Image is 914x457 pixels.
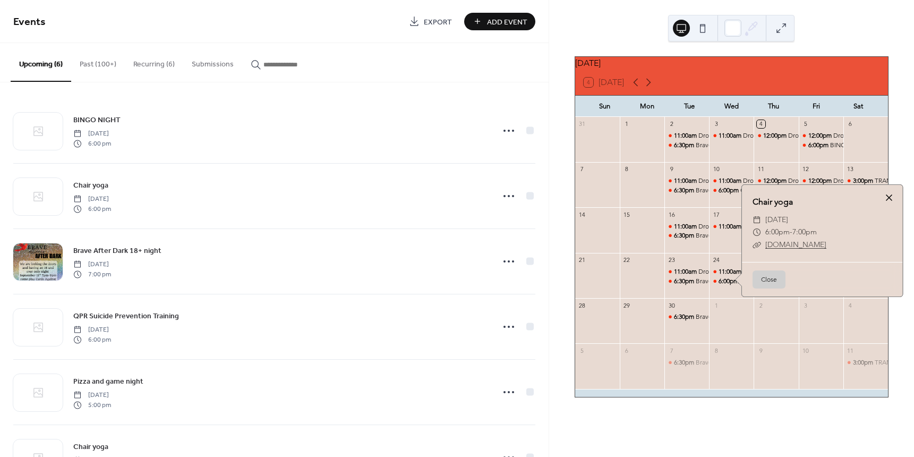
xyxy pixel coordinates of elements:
div: Thu [753,96,795,117]
div: Brave recovery circle meeting [696,186,781,195]
span: Pizza and game night [73,376,143,387]
div: 2 [757,301,765,309]
span: 3:00pm [853,358,875,367]
span: [DATE] [73,391,111,400]
span: 6:30pm [674,186,696,195]
div: BINGO NIGHT [799,141,843,150]
span: 6:00 pm [73,204,111,214]
div: 9 [757,346,765,354]
span: 6:00pm [808,141,830,150]
a: Export [401,13,460,30]
span: 6:00 pm [73,335,111,344]
div: Drop-In Hours [664,176,709,185]
div: Brave recovery circle meeting [696,141,781,150]
div: Sun [584,96,626,117]
div: 1 [623,120,631,128]
div: 31 [578,120,586,128]
a: Chair yoga [753,197,793,207]
div: 16 [668,210,676,218]
div: 6 [623,346,631,354]
div: Brave recovery circle meeting [696,358,781,367]
div: 9 [668,165,676,173]
span: 5:00 pm [73,400,111,410]
div: 7 [668,346,676,354]
span: 7:00pm [792,226,817,239]
div: Drop-In Hours [833,176,874,185]
div: Drop-In Hours [754,131,798,140]
div: Fri [795,96,838,117]
span: 6:30pm [674,277,696,286]
button: Close [753,270,785,289]
span: Export [424,16,452,28]
div: Drop-In Hours [709,267,754,276]
div: 6 [847,120,855,128]
span: [DATE] [73,194,111,204]
div: Brave recovery circle meeting [664,312,709,321]
span: 12:00pm [808,176,833,185]
div: Drop-In Hours [709,131,754,140]
div: Brave recovery circle meeting [696,231,781,240]
div: BINGO NIGHT [830,141,872,150]
div: Drop-In Hours [743,176,783,185]
div: Drop-In Hours [664,267,709,276]
div: Drop-In Hours [833,131,874,140]
div: 8 [623,165,631,173]
span: [DATE] [765,214,788,226]
div: Sat [837,96,879,117]
div: Brave recovery circle meeting [664,277,709,286]
div: Brave recovery circle meeting [696,277,781,286]
span: 11:00am [674,131,698,140]
div: Brave recovery circle meeting [696,312,781,321]
span: 12:00pm [763,131,788,140]
span: 6:30pm [674,231,696,240]
div: 29 [623,301,631,309]
span: 11:00am [719,176,743,185]
span: - [790,226,792,239]
a: Pizza and game night [73,375,143,387]
div: 23 [668,256,676,264]
div: Brave recovery circle meeting [664,358,709,367]
a: Chair yoga [73,179,108,191]
div: Drop-In Hours [799,131,843,140]
a: [DOMAIN_NAME] [765,240,826,249]
span: Add Event [487,16,527,28]
div: Drop-In Hours [698,267,739,276]
span: 11:00am [719,267,743,276]
span: 11:00am [674,176,698,185]
div: 11 [757,165,765,173]
div: 1 [712,301,720,309]
div: 3 [802,301,810,309]
div: 17 [712,210,720,218]
span: 11:00am [674,222,698,231]
div: Drop-In Hours [664,222,709,231]
button: Add Event [464,13,535,30]
div: 5 [578,346,586,354]
div: 12 [802,165,810,173]
div: 8 [712,346,720,354]
div: Drop-In Hours [709,222,754,231]
div: Drop-In Hours [788,176,828,185]
div: 10 [712,165,720,173]
div: 5 [802,120,810,128]
span: 6:00pm [765,226,790,239]
div: 7 [578,165,586,173]
div: 15 [623,210,631,218]
div: Brave recovery circle meeting [664,231,709,240]
div: 4 [757,120,765,128]
span: 3:00pm [853,176,875,185]
div: 28 [578,301,586,309]
span: 6:00pm [719,277,740,286]
div: 10 [802,346,810,354]
span: [DATE] [73,325,111,335]
div: 22 [623,256,631,264]
span: 6:30pm [674,358,696,367]
span: 11:00am [719,131,743,140]
span: [DATE] [73,260,111,269]
span: 7:00 pm [73,269,111,279]
div: Chair yoga [709,277,754,286]
div: 14 [578,210,586,218]
div: Drop-In Hours [709,176,754,185]
div: Drop-In Hours [788,131,828,140]
div: Drop-In Hours [698,176,739,185]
